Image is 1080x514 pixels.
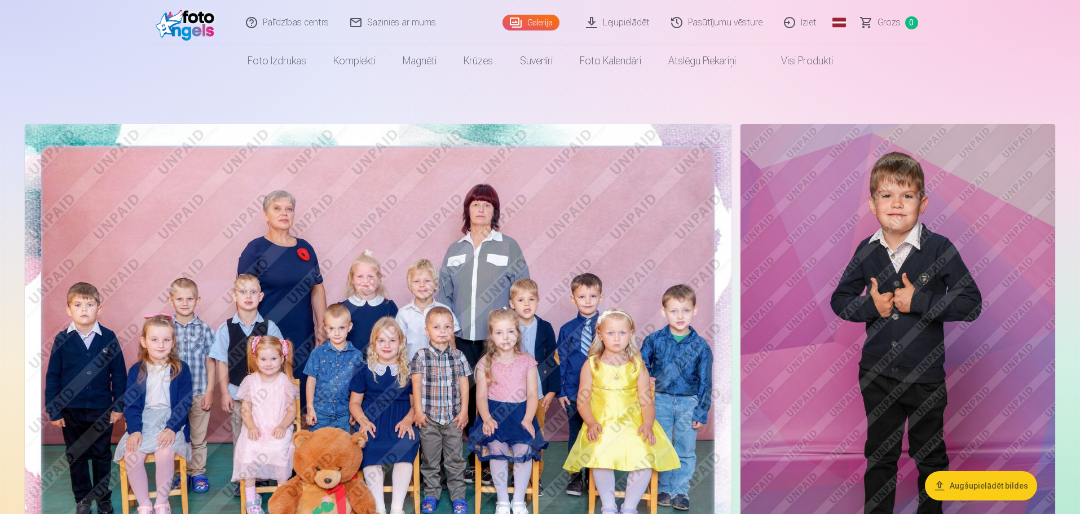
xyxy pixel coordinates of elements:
span: Grozs [878,16,901,29]
button: Augšupielādēt bildes [925,471,1037,500]
a: Krūzes [450,45,506,77]
a: Foto izdrukas [234,45,320,77]
a: Suvenīri [506,45,566,77]
a: Atslēgu piekariņi [655,45,750,77]
img: /fa1 [156,5,221,41]
span: 0 [905,16,918,29]
a: Komplekti [320,45,389,77]
a: Visi produkti [750,45,847,77]
a: Magnēti [389,45,450,77]
a: Foto kalendāri [566,45,655,77]
a: Galerija [502,15,559,30]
